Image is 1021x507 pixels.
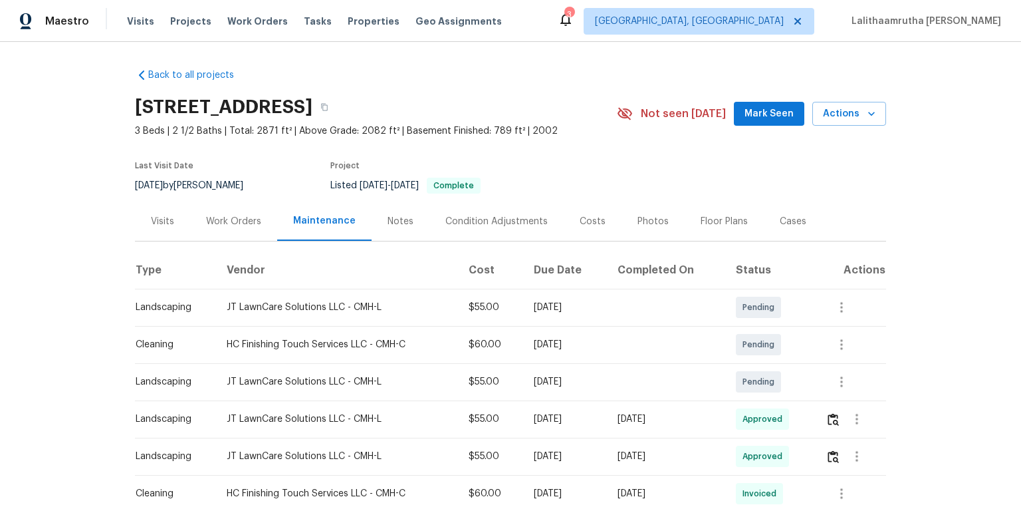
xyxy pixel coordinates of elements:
button: Review Icon [826,403,841,435]
div: Cleaning [136,487,205,500]
div: Costs [580,215,606,228]
div: $55.00 [469,375,512,389]
div: [DATE] [534,413,596,426]
th: Due Date [523,252,607,289]
span: Invoiced [742,487,782,500]
span: Geo Assignments [415,15,502,28]
th: Type [135,252,216,289]
span: [GEOGRAPHIC_DATA], [GEOGRAPHIC_DATA] [595,15,784,28]
span: Lalithaamrutha [PERSON_NAME] [846,15,1001,28]
span: Visits [127,15,154,28]
span: - [360,181,419,190]
div: [DATE] [534,301,596,314]
div: Cleaning [136,338,205,351]
div: JT LawnCare Solutions LLC - CMH-L [227,301,447,314]
div: 3 [564,8,574,21]
div: Floor Plans [701,215,748,228]
span: [DATE] [360,181,388,190]
div: [DATE] [534,338,596,351]
div: Visits [151,215,174,228]
div: [DATE] [618,450,715,463]
div: $55.00 [469,413,512,426]
span: Complete [428,182,479,190]
div: [DATE] [534,375,596,389]
span: Approved [742,450,788,463]
span: Last Visit Date [135,162,193,170]
span: Work Orders [227,15,288,28]
div: Landscaping [136,301,205,314]
div: JT LawnCare Solutions LLC - CMH-L [227,450,447,463]
div: Landscaping [136,375,205,389]
div: JT LawnCare Solutions LLC - CMH-L [227,375,447,389]
div: $60.00 [469,487,512,500]
div: [DATE] [534,450,596,463]
span: Project [330,162,360,170]
div: Landscaping [136,413,205,426]
button: Actions [812,102,886,126]
h2: [STREET_ADDRESS] [135,100,312,114]
div: $55.00 [469,301,512,314]
span: Pending [742,301,780,314]
th: Vendor [216,252,458,289]
div: HC Finishing Touch Services LLC - CMH-C [227,338,447,351]
span: Pending [742,375,780,389]
img: Review Icon [828,450,839,463]
span: Listed [330,181,481,190]
th: Completed On [607,252,725,289]
div: Photos [637,215,669,228]
button: Copy Address [312,95,336,119]
button: Review Icon [826,440,841,472]
div: Cases [780,215,806,228]
div: $60.00 [469,338,512,351]
a: Back to all projects [135,69,263,82]
span: Actions [823,106,875,122]
span: [DATE] [135,181,163,190]
th: Cost [458,252,523,289]
div: [DATE] [618,413,715,426]
div: Work Orders [206,215,261,228]
div: Maintenance [293,214,356,228]
span: Not seen [DATE] [641,107,726,120]
span: Pending [742,338,780,351]
span: Approved [742,413,788,426]
span: [DATE] [391,181,419,190]
span: Mark Seen [744,106,794,122]
div: Condition Adjustments [445,215,548,228]
div: $55.00 [469,450,512,463]
div: HC Finishing Touch Services LLC - CMH-C [227,487,447,500]
div: Notes [388,215,413,228]
button: Mark Seen [734,102,804,126]
th: Actions [815,252,886,289]
div: [DATE] [534,487,596,500]
span: 3 Beds | 2 1/2 Baths | Total: 2871 ft² | Above Grade: 2082 ft² | Basement Finished: 789 ft² | 2002 [135,124,617,138]
th: Status [725,252,816,289]
div: by [PERSON_NAME] [135,178,259,194]
span: Properties [348,15,399,28]
span: Tasks [304,17,332,26]
img: Review Icon [828,413,839,426]
div: JT LawnCare Solutions LLC - CMH-L [227,413,447,426]
div: [DATE] [618,487,715,500]
div: Landscaping [136,450,205,463]
span: Maestro [45,15,89,28]
span: Projects [170,15,211,28]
